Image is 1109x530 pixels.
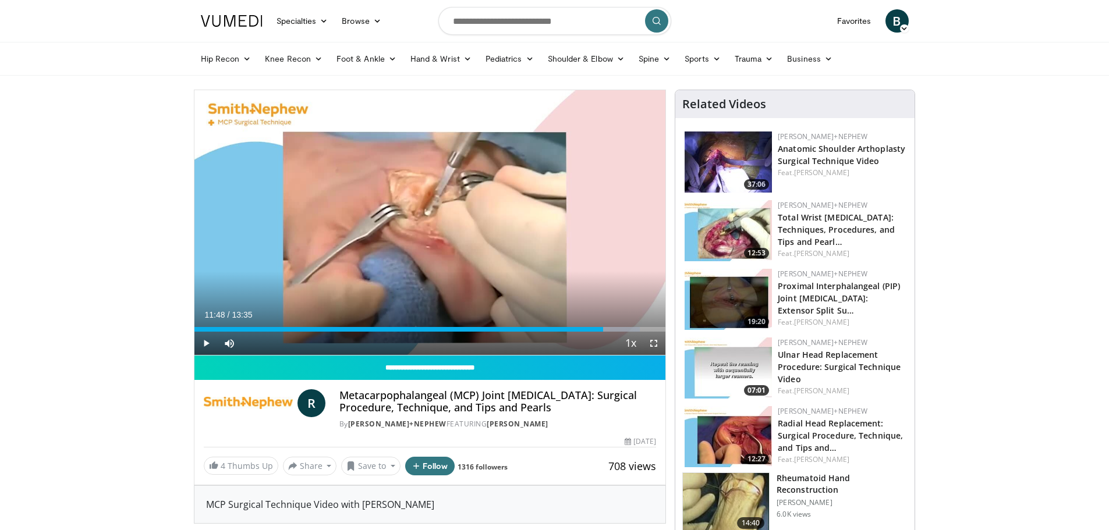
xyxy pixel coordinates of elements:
span: 19:20 [744,316,769,327]
a: Trauma [728,47,781,70]
a: Sports [678,47,728,70]
div: Feat. [778,248,905,259]
a: Proximal Interphalangeal (PIP) Joint [MEDICAL_DATA]: Extensor Split Su… [778,280,900,316]
a: 4 Thumbs Up [204,457,278,475]
img: 4ad8d6c8-ee64-4599-baa1-cc9db944930a.150x105_q85_crop-smart_upscale.jpg [685,131,772,193]
div: By FEATURING [339,419,656,429]
a: Knee Recon [258,47,329,70]
div: [DATE] [625,436,656,447]
a: [PERSON_NAME] [794,386,849,396]
a: Radial Head Replacement: Surgical Procedure, Technique, and Tips and… [778,418,903,453]
button: Save to [341,457,401,475]
a: 37:06 [685,131,772,193]
span: 07:01 [744,385,769,396]
input: Search topics, interventions [438,7,671,35]
a: R [297,389,325,417]
a: Anatomic Shoulder Arthoplasty Surgical Technique Video [778,143,905,166]
img: Smith+Nephew [204,389,293,417]
button: Fullscreen [642,332,665,355]
a: 1316 followers [458,462,508,472]
a: [PERSON_NAME]+Nephew [778,269,867,279]
a: Hip Recon [194,47,258,70]
a: Hand & Wrist [403,47,479,70]
img: VuMedi Logo [201,15,263,27]
a: Browse [335,9,388,33]
p: 6.0K views [777,510,811,519]
a: [PERSON_NAME]+Nephew [348,419,447,429]
img: 1bfbf475-1298-47bf-af05-4575a82d75bb.150x105_q85_crop-smart_upscale.jpg [685,406,772,467]
div: Feat. [778,317,905,328]
h3: Rheumatoid Hand Reconstruction [777,472,908,496]
span: 4 [221,460,225,471]
a: Business [780,47,839,70]
a: B [885,9,909,33]
video-js: Video Player [194,90,666,355]
a: [PERSON_NAME] [794,248,849,258]
a: [PERSON_NAME]+Nephew [778,200,867,210]
button: Play [194,332,218,355]
a: [PERSON_NAME]+Nephew [778,337,867,347]
a: [PERSON_NAME]+Nephew [778,406,867,416]
span: 708 views [608,459,656,473]
span: 12:27 [744,454,769,464]
a: Specialties [270,9,335,33]
a: Pediatrics [479,47,541,70]
a: 12:27 [685,406,772,467]
span: 12:53 [744,248,769,258]
a: Spine [632,47,678,70]
a: 19:20 [685,269,772,330]
a: 07:01 [685,337,772,399]
a: Total Wrist [MEDICAL_DATA]: Techniques, Procedures, and Tips and Pearl… [778,212,895,247]
a: [PERSON_NAME] [794,454,849,464]
img: 00d48113-67dc-467e-8f6b-fcdd724d7806.150x105_q85_crop-smart_upscale.jpg [685,269,772,330]
h4: Related Videos [682,97,766,111]
a: [PERSON_NAME]+Nephew [778,131,867,141]
a: Favorites [830,9,878,33]
button: Share [283,457,337,475]
a: [PERSON_NAME] [794,317,849,327]
button: Playback Rate [619,332,642,355]
a: Shoulder & Elbow [541,47,632,70]
span: 37:06 [744,179,769,190]
p: [PERSON_NAME] [777,498,908,507]
span: 13:35 [232,310,252,319]
button: Mute [218,332,241,355]
span: 14:40 [737,517,765,529]
div: Feat. [778,386,905,396]
div: Feat. [778,454,905,465]
span: 11:48 [205,310,225,319]
button: Follow [405,457,455,475]
a: 12:53 [685,200,772,261]
span: / [228,310,230,319]
img: 1c77491a-a27d-4b9b-a4f4-6b54d799fb73.150x105_q85_crop-smart_upscale.jpg [685,337,772,399]
h4: Metacarpophalangeal (MCP) Joint [MEDICAL_DATA]: Surgical Procedure, Technique, and Tips and Pearls [339,389,656,414]
a: [PERSON_NAME] [487,419,548,429]
img: 70863adf-6224-40ad-9537-8997d6f8c31f.150x105_q85_crop-smart_upscale.jpg [685,200,772,261]
div: MCP Surgical Technique Video with [PERSON_NAME] [206,497,654,511]
a: Ulnar Head Replacement Procedure: Surgical Technique Video [778,349,901,385]
a: Foot & Ankle [329,47,403,70]
a: [PERSON_NAME] [794,168,849,177]
div: Progress Bar [194,327,666,332]
div: Feat. [778,168,905,178]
